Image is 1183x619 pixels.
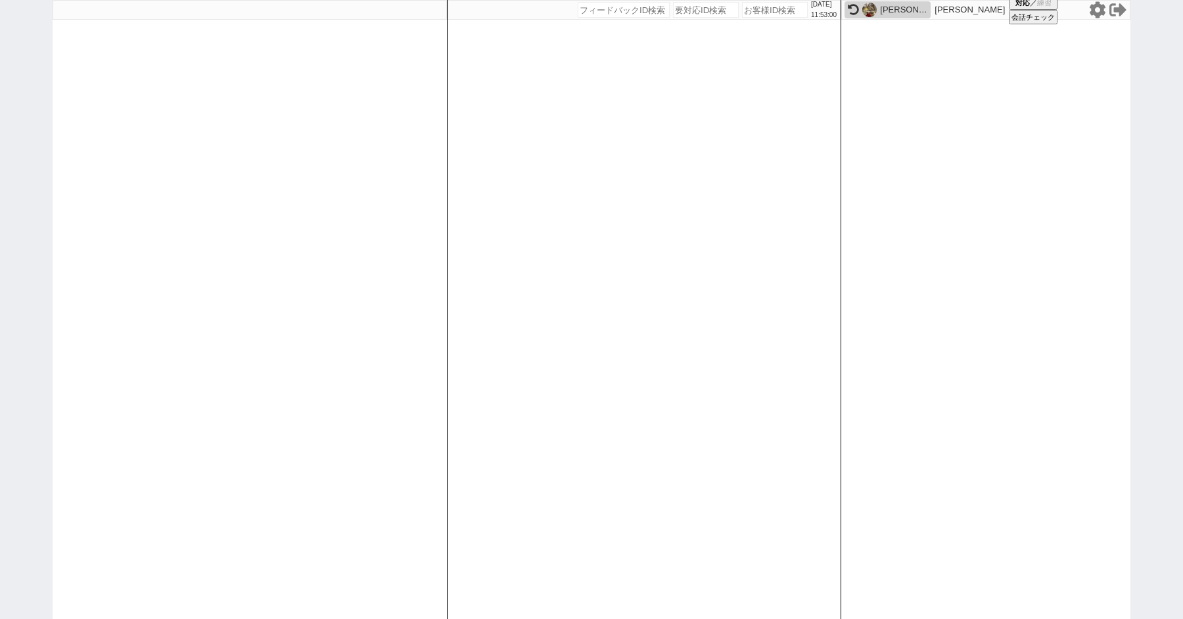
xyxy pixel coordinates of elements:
input: 要対応ID検索 [673,2,739,18]
p: 11:53:00 [811,10,837,20]
input: フィードバックID検索 [578,2,670,18]
input: お客様ID検索 [742,2,808,18]
button: 会話チェック [1009,10,1057,24]
img: 0hD8iO3BN-GxdENgpGUmxlaDRmGH1nR0IFb1JTeCY3RHB_AFhJallTdnBiRXMqBlhFawJcJnc2FnVIJWxxWmDnI0MGRSB9Alh... [862,3,877,17]
p: [PERSON_NAME] [935,5,1005,15]
span: 会話チェック [1011,12,1055,22]
div: [PERSON_NAME] [880,5,927,15]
